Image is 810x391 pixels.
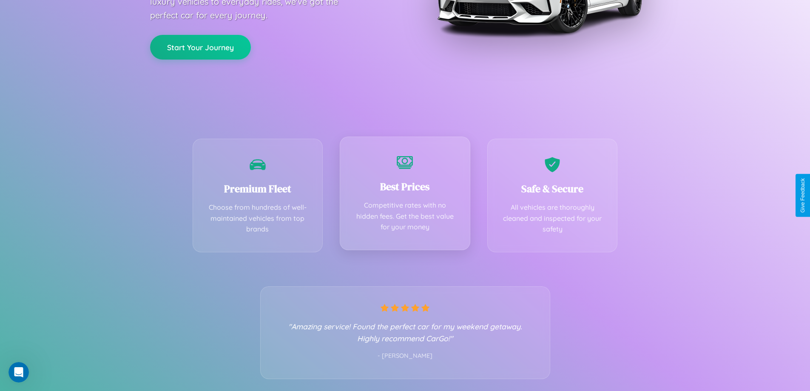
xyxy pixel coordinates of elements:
h3: Premium Fleet [206,182,310,196]
p: "Amazing service! Found the perfect car for my weekend getaway. Highly recommend CarGo!" [278,320,533,344]
p: - [PERSON_NAME] [278,351,533,362]
h3: Best Prices [353,180,457,194]
button: Start Your Journey [150,35,251,60]
p: Choose from hundreds of well-maintained vehicles from top brands [206,202,310,235]
p: All vehicles are thoroughly cleaned and inspected for your safety [500,202,605,235]
h3: Safe & Secure [500,182,605,196]
p: Competitive rates with no hidden fees. Get the best value for your money [353,200,457,233]
iframe: Intercom live chat [9,362,29,382]
div: Give Feedback [800,178,806,213]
